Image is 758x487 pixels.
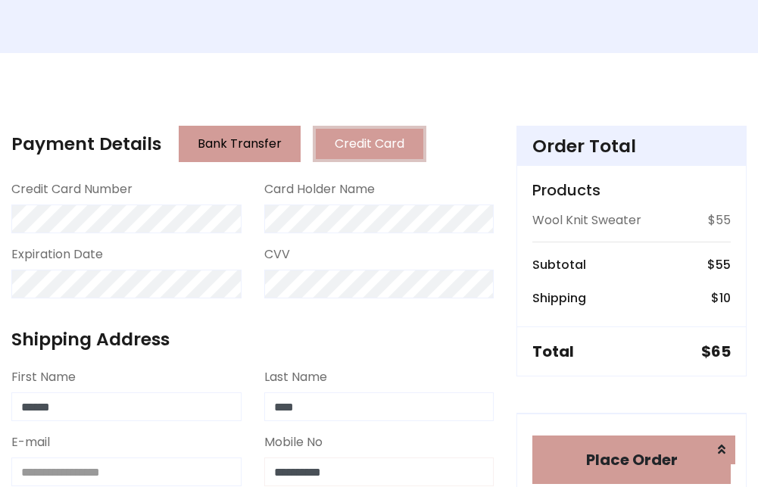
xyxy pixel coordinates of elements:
[719,289,731,307] span: 10
[532,258,586,272] h6: Subtotal
[716,256,731,273] span: 55
[532,342,574,361] h5: Total
[532,136,731,157] h4: Order Total
[532,181,731,199] h5: Products
[11,245,103,264] label: Expiration Date
[708,211,731,229] p: $55
[11,329,494,350] h4: Shipping Address
[264,245,290,264] label: CVV
[313,126,426,162] button: Credit Card
[532,211,641,229] p: Wool Knit Sweater
[711,291,731,305] h6: $
[11,180,133,198] label: Credit Card Number
[179,126,301,162] button: Bank Transfer
[701,342,731,361] h5: $
[264,433,323,451] label: Mobile No
[11,433,50,451] label: E-mail
[532,291,586,305] h6: Shipping
[707,258,731,272] h6: $
[11,133,161,155] h4: Payment Details
[11,368,76,386] label: First Name
[532,435,731,484] button: Place Order
[711,341,731,362] span: 65
[264,368,327,386] label: Last Name
[264,180,375,198] label: Card Holder Name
